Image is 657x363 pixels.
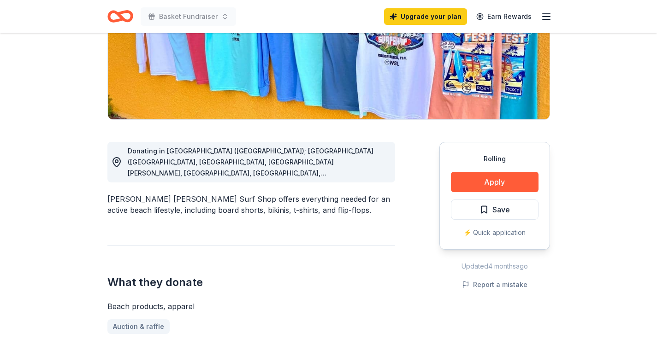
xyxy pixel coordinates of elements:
[128,147,373,210] span: Donating in [GEOGRAPHIC_DATA] ([GEOGRAPHIC_DATA]); [GEOGRAPHIC_DATA] ([GEOGRAPHIC_DATA], [GEOGRAP...
[451,199,539,220] button: Save
[107,193,395,216] div: [PERSON_NAME] [PERSON_NAME] Surf Shop offers everything needed for an active beach lifestyle, inc...
[451,153,539,164] div: Rolling
[159,11,218,22] span: Basket Fundraiser
[107,319,170,334] a: Auction & raffle
[462,279,527,290] button: Report a mistake
[451,172,539,192] button: Apply
[107,301,395,312] div: Beach products, apparel
[384,8,467,25] a: Upgrade your plan
[141,7,236,26] button: Basket Fundraiser
[492,204,510,216] span: Save
[107,6,133,27] a: Home
[439,261,550,272] div: Updated 4 months ago
[107,275,395,290] h2: What they donate
[451,227,539,238] div: ⚡️ Quick application
[471,8,537,25] a: Earn Rewards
